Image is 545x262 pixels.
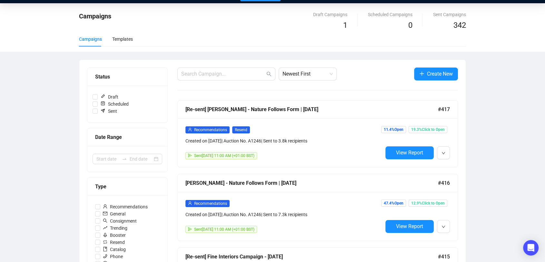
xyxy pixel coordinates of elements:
[385,220,434,233] button: View Report
[103,211,107,216] span: mail
[95,73,160,81] div: Status
[95,133,160,141] div: Date Range
[177,100,458,167] a: [Re-sent] [PERSON_NAME] - Nature Follows Form | [DATE]#417userRecommendationsResendCreated on [DA...
[368,11,412,18] div: Scheduled Campaigns
[409,200,447,207] span: 12.9% Click to Open
[100,217,139,225] span: Consignment
[100,239,127,246] span: Resend
[188,128,192,131] span: user
[79,12,111,20] span: Campaigns
[194,201,227,206] span: Recommendations
[100,225,130,232] span: Trending
[185,179,438,187] div: [PERSON_NAME] - Nature Follows Form | [DATE]
[112,36,133,43] div: Templates
[194,153,254,158] span: Sent [DATE] 11:00 AM (+01:00 BST)
[100,253,125,260] span: Phone
[194,128,227,132] span: Recommendations
[194,227,254,232] span: Sent [DATE] 11:00 AM (+01:00 BST)
[523,240,539,256] div: Open Intercom Messenger
[438,179,450,187] span: #416
[79,36,102,43] div: Campaigns
[188,227,192,231] span: send
[419,71,424,76] span: plus
[96,155,119,162] input: Start date
[188,153,192,157] span: send
[427,70,453,78] span: Create New
[103,247,107,251] span: book
[100,203,150,210] span: Recommendations
[188,201,192,205] span: user
[441,225,445,229] span: down
[103,218,107,223] span: search
[103,233,107,237] span: rocket
[438,105,450,113] span: #417
[103,204,107,209] span: user
[266,71,272,77] span: search
[232,126,250,133] span: Resend
[95,183,160,191] div: Type
[453,21,466,30] span: 342
[103,240,107,244] span: retweet
[122,156,127,162] span: to
[185,211,383,218] div: Created on [DATE] | Auction No. A1246 | Sent to 7.3k recipients
[177,174,458,241] a: [PERSON_NAME] - Nature Follows Form | [DATE]#416userRecommendationsCreated on [DATE]| Auction No....
[409,126,447,133] span: 19.3% Click to Open
[396,150,423,156] span: View Report
[100,210,128,217] span: General
[100,232,128,239] span: Booster
[381,126,406,133] span: 11.4% Open
[103,225,107,230] span: rise
[343,21,347,30] span: 1
[282,68,333,80] span: Newest First
[441,151,445,155] span: down
[414,68,458,80] button: Create New
[98,100,131,108] span: Scheduled
[381,200,406,207] span: 47.4% Open
[122,156,127,162] span: swap-right
[181,70,265,78] input: Search Campaign...
[408,21,412,30] span: 0
[185,105,438,113] div: [Re-sent] [PERSON_NAME] - Nature Follows Form | [DATE]
[130,155,153,162] input: End date
[438,253,450,261] span: #415
[385,146,434,159] button: View Report
[98,108,120,115] span: Sent
[98,93,121,100] span: Draft
[433,11,466,18] div: Sent Campaigns
[100,246,128,253] span: Catalog
[185,137,383,144] div: Created on [DATE] | Auction No. A1246 | Sent to 3.8k recipients
[103,254,107,258] span: phone
[313,11,347,18] div: Draft Campaigns
[185,253,438,261] div: [Re-sent] Fine Interiors Campaign - [DATE]
[396,223,423,229] span: View Report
